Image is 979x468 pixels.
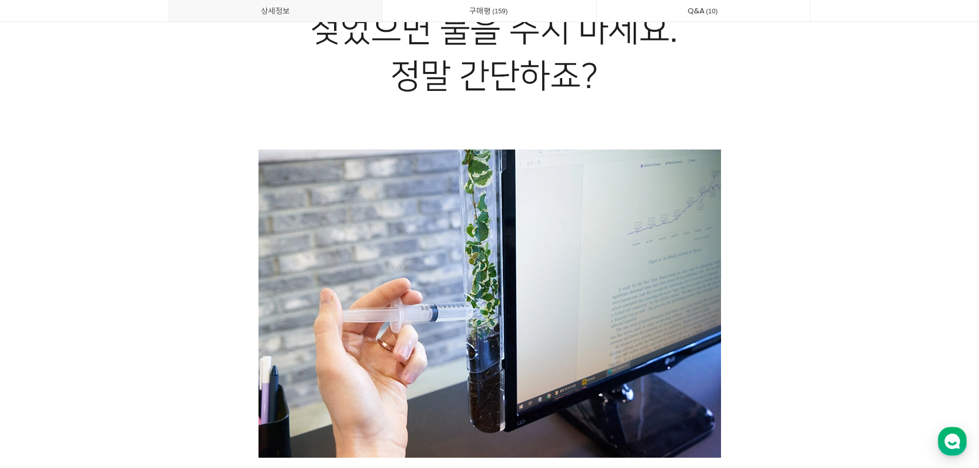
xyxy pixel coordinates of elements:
[94,342,106,350] span: 대화
[3,326,68,351] a: 홈
[159,341,171,349] span: 설정
[32,341,39,349] span: 홈
[491,6,509,16] span: 159
[133,326,197,351] a: 설정
[68,326,133,351] a: 대화
[705,6,719,16] span: 10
